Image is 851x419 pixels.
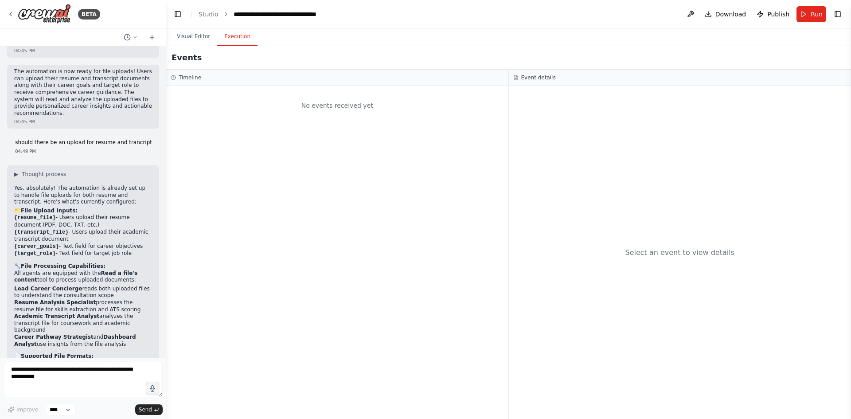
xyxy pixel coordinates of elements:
div: 04:45 PM [14,118,152,125]
strong: Academic Transcript Analyst [14,313,99,319]
h3: Timeline [179,74,201,81]
li: processes the resume file for skills extraction and ATS scoring [14,299,152,313]
button: Hide left sidebar [172,8,184,20]
strong: Read a file's content [14,270,137,283]
p: The automation is now ready for file uploads! Users can upload their resume and transcript docume... [14,68,152,117]
button: Send [135,404,163,415]
code: {target_role} [14,251,56,257]
li: - Users upload their resume document (PDF, DOC, TXT, etc.) [14,214,152,228]
button: Download [701,6,750,22]
strong: Career Pathway Strategist [14,334,94,340]
span: Download [715,10,746,19]
span: Improve [16,406,38,413]
span: Thought process [22,171,66,178]
h2: 🔧 [14,263,152,270]
span: ▶ [14,171,18,178]
button: Switch to previous chat [120,32,141,43]
li: and use insights from the file analysis [14,334,152,348]
a: Studio [199,11,219,18]
li: - Text field for career objectives [14,243,152,251]
strong: File Processing Capabilities: [21,263,105,269]
strong: Lead Career Concierge [14,286,82,292]
button: Visual Editor [170,27,217,46]
li: reads both uploaded files to understand the consultation scope [14,286,152,299]
li: - Users upload their academic transcript document [14,229,152,243]
h2: 📄 [14,353,152,360]
li: - Text field for target job role [14,250,152,258]
code: {resume_file} [14,215,56,221]
button: Improve [4,404,42,415]
strong: Resume Analysis Specialist [14,299,96,305]
div: 04:49 PM [15,148,152,155]
span: Publish [767,10,789,19]
h2: 📁 [14,208,152,215]
nav: breadcrumb [199,10,333,19]
p: should there be an upload for resume and trancript [15,139,152,146]
strong: File Upload Inputs: [21,208,78,214]
span: Run [811,10,823,19]
span: Send [139,406,152,413]
button: Run [796,6,826,22]
button: Show right sidebar [831,8,844,20]
div: Select an event to view details [625,247,734,258]
img: Logo [18,4,71,24]
code: {transcript_file} [14,229,68,235]
button: Execution [217,27,258,46]
p: Yes, absolutely! The automation is already set up to handle file uploads for both resume and tran... [14,185,152,206]
div: BETA [78,9,100,20]
div: 04:45 PM [14,47,152,54]
code: {career_goals} [14,243,59,250]
strong: Dashboard Analyst [14,334,136,347]
button: ▶Thought process [14,171,66,178]
strong: Supported File Formats: [21,353,94,359]
h3: Event details [521,74,556,81]
li: analyzes the transcript file for coursework and academic background [14,313,152,334]
button: Publish [753,6,793,22]
div: No events received yet [171,90,504,121]
h2: Events [172,51,202,64]
p: All agents are equipped with the tool to process uploaded documents: [14,270,152,284]
button: Click to speak your automation idea [146,382,159,395]
button: Start a new chat [145,32,159,43]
